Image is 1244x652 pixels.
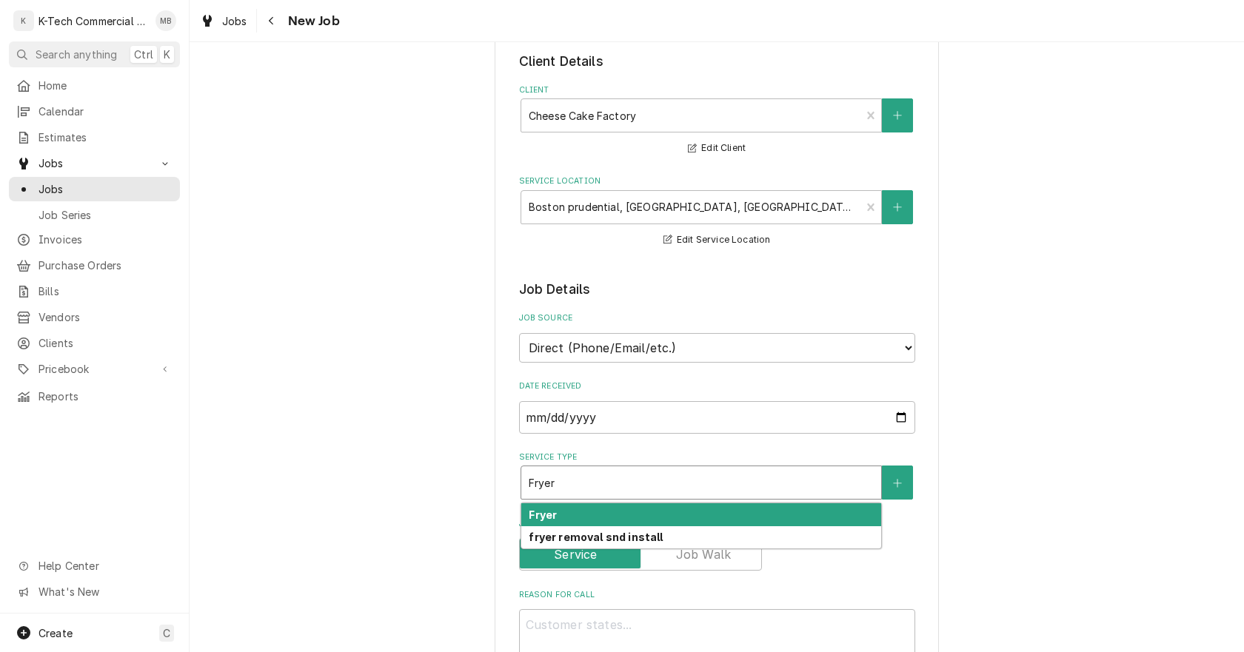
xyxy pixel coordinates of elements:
span: Job Series [39,207,173,223]
div: Mehdi Bazidane's Avatar [155,10,176,31]
a: Jobs [9,177,180,201]
span: Vendors [39,309,173,325]
div: Service Type [519,451,915,500]
span: Jobs [39,181,173,197]
legend: Client Details [519,52,915,71]
button: Edit Service Location [661,231,773,249]
div: K-Tech Commercial Kitchen Repair & Maintenance [39,13,147,29]
a: Home [9,73,180,98]
legend: Job Details [519,280,915,299]
a: Jobs [194,9,253,33]
a: Bills [9,279,180,303]
div: Job Source [519,312,915,362]
a: Reports [9,384,180,409]
svg: Create New Client [893,110,902,121]
span: Reports [39,389,173,404]
span: Home [39,78,173,93]
span: Search anything [36,47,117,62]
a: Purchase Orders [9,253,180,278]
label: Date Received [519,380,915,392]
span: C [163,625,170,641]
span: Purchase Orders [39,258,173,273]
span: Pricebook [39,361,150,377]
input: yyyy-mm-dd [519,401,915,434]
span: New Job [284,11,340,31]
span: Ctrl [134,47,153,62]
span: Bills [39,283,173,299]
label: Reason For Call [519,589,915,601]
a: Job Series [9,203,180,227]
button: Create New Location [882,190,913,224]
div: Job Type [519,518,915,571]
a: Invoices [9,227,180,252]
a: Go to Help Center [9,554,180,578]
label: Service Type [519,451,915,463]
strong: Fryer [529,508,557,521]
button: Search anythingCtrlK [9,41,180,67]
button: Create New Service [882,466,913,500]
label: Job Source [519,312,915,324]
span: Create [39,627,73,639]
span: K [164,47,170,62]
span: Invoices [39,232,173,247]
a: Estimates [9,125,180,149]
span: Jobs [222,13,247,29]
label: Job Type [519,518,915,530]
button: Navigate back [260,9,284,33]
button: Create New Client [882,98,913,132]
strong: fryer removal snd install [529,531,663,543]
label: Service Location [519,175,915,187]
span: Estimates [39,130,173,145]
a: Vendors [9,305,180,329]
a: Calendar [9,99,180,124]
div: MB [155,10,176,31]
a: Clients [9,331,180,355]
span: Help Center [39,558,171,574]
a: Go to Pricebook [9,357,180,381]
svg: Create New Service [893,478,902,488]
div: Service Location [519,175,915,249]
label: Client [519,84,915,96]
div: Client [519,84,915,158]
div: K [13,10,34,31]
a: Go to Jobs [9,151,180,175]
span: What's New [39,584,171,599]
button: Edit Client [686,139,748,158]
div: Date Received [519,380,915,433]
svg: Create New Location [893,202,902,212]
span: Jobs [39,155,150,171]
a: Go to What's New [9,579,180,604]
span: Calendar [39,104,173,119]
span: Clients [39,335,173,351]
